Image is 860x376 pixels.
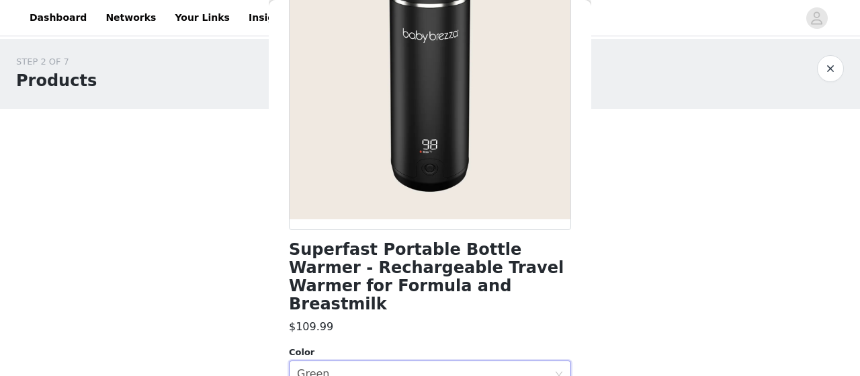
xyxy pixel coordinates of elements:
[289,319,333,335] h3: $109.99
[16,69,97,93] h1: Products
[167,3,238,33] a: Your Links
[810,7,823,29] div: avatar
[241,3,299,33] a: Insights
[289,346,571,359] div: Color
[289,241,571,313] h1: Superfast Portable Bottle Warmer - Rechargeable Travel Warmer for Formula and Breastmilk
[16,55,97,69] div: STEP 2 OF 7
[97,3,164,33] a: Networks
[21,3,95,33] a: Dashboard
